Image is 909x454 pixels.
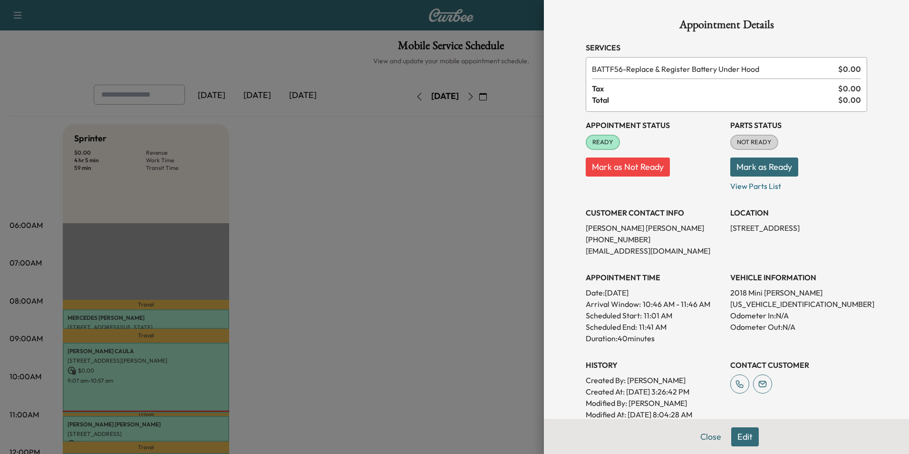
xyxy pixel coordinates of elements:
p: Modified At : [DATE] 8:04:28 AM [586,409,723,420]
button: Mark as Ready [730,158,798,177]
h3: Appointment Status [586,119,723,131]
span: READY [587,138,619,147]
h3: CUSTOMER CONTACT INFO [586,207,723,218]
h3: CONTACT CUSTOMER [730,359,867,371]
h3: Parts Status [730,119,867,131]
h3: Services [586,42,867,53]
p: Modified By : [PERSON_NAME] [586,397,723,409]
h3: APPOINTMENT TIME [586,272,723,283]
h3: VEHICLE INFORMATION [730,272,867,283]
p: Created At : [DATE] 3:26:42 PM [586,386,723,397]
p: Scheduled End: [586,321,637,333]
p: [PERSON_NAME] [PERSON_NAME] [586,222,723,234]
p: 11:41 AM [639,321,667,333]
span: $ 0.00 [838,94,861,106]
span: Tax [592,83,838,94]
p: 11:01 AM [644,310,672,321]
span: 10:46 AM - 11:46 AM [643,298,710,310]
button: Close [694,427,727,446]
span: $ 0.00 [838,83,861,94]
p: Created By : [PERSON_NAME] [586,375,723,386]
p: Arrival Window: [586,298,723,310]
p: [EMAIL_ADDRESS][DOMAIN_NAME] [586,245,723,257]
p: [STREET_ADDRESS] [730,222,867,234]
p: Scheduled Start: [586,310,642,321]
span: Total [592,94,838,106]
h3: LOCATION [730,207,867,218]
p: [PHONE_NUMBER] [586,234,723,245]
p: View Parts List [730,177,867,192]
p: 2018 Mini [PERSON_NAME] [730,287,867,298]
h1: Appointment Details [586,19,867,34]
span: Replace & Register Battery Under Hood [592,63,834,75]
span: NOT READY [731,138,777,147]
span: $ 0.00 [838,63,861,75]
h3: History [586,359,723,371]
p: [US_VEHICLE_IDENTIFICATION_NUMBER] [730,298,867,310]
button: Edit [731,427,759,446]
p: Odometer In: N/A [730,310,867,321]
p: Duration: 40 minutes [586,333,723,344]
button: Mark as Not Ready [586,158,670,177]
p: Odometer Out: N/A [730,321,867,333]
p: Date: [DATE] [586,287,723,298]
